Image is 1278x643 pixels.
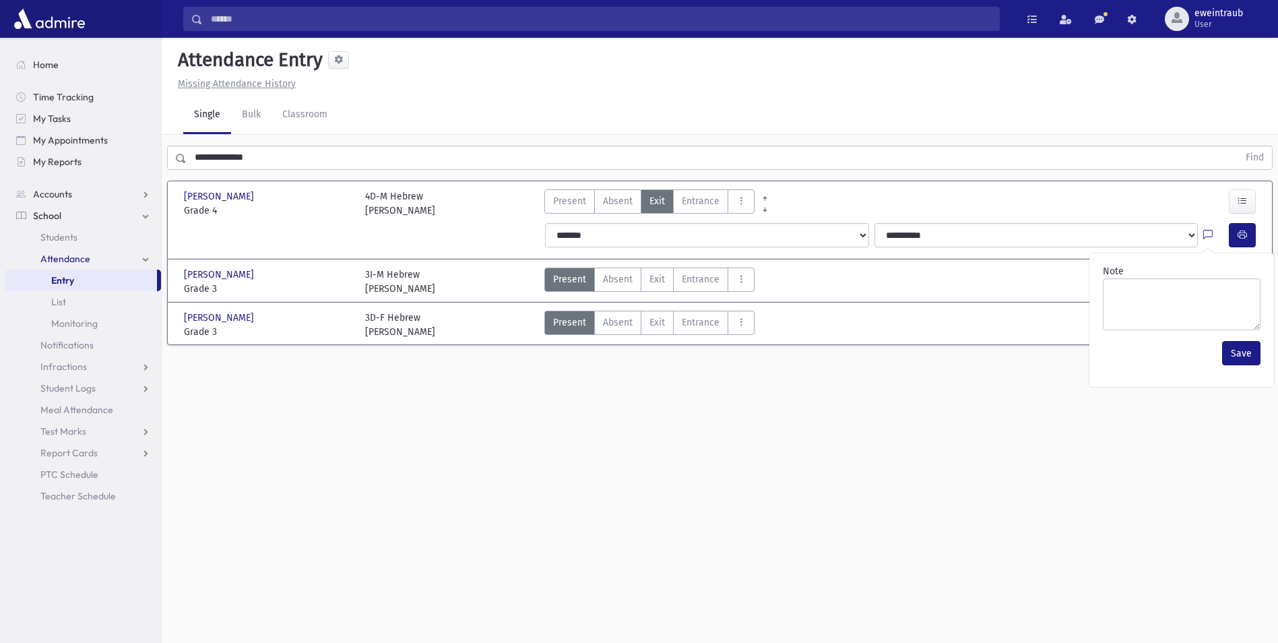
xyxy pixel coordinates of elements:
h5: Attendance Entry [172,49,323,71]
a: My Tasks [5,108,161,129]
div: 4D-M Hebrew [PERSON_NAME] [365,189,435,218]
a: Test Marks [5,421,161,442]
span: [PERSON_NAME] [184,189,257,204]
span: eweintraub [1194,8,1243,19]
span: My Tasks [33,113,71,125]
a: Attendance [5,248,161,270]
span: PTC Schedule [40,468,98,481]
span: Absent [603,315,633,330]
div: 3I-M Hebrew [PERSON_NAME] [365,268,435,296]
span: Entry [51,274,74,286]
span: Absent [603,194,633,208]
span: [PERSON_NAME] [184,311,257,325]
a: My Reports [5,151,161,173]
span: Students [40,231,77,243]
span: Time Tracking [33,91,94,103]
span: Exit [649,194,665,208]
a: Home [5,54,161,75]
a: List [5,291,161,313]
span: Entrance [682,272,720,286]
span: List [51,296,66,308]
span: Grade 3 [184,282,352,296]
u: Missing Attendance History [178,78,296,90]
a: Monitoring [5,313,161,334]
span: Entrance [682,194,720,208]
div: AttTypes [544,311,755,339]
a: Student Logs [5,377,161,399]
span: Notifications [40,339,94,351]
span: School [33,210,61,222]
a: Bulk [231,96,271,134]
span: Home [33,59,59,71]
span: Meal Attendance [40,404,113,416]
a: Time Tracking [5,86,161,108]
a: PTC Schedule [5,464,161,485]
span: Grade 3 [184,325,352,339]
label: Note [1103,264,1124,278]
a: Students [5,226,161,248]
a: School [5,205,161,226]
span: [PERSON_NAME] [184,268,257,282]
span: Entrance [682,315,720,330]
a: Infractions [5,356,161,377]
span: Present [553,272,586,286]
span: Test Marks [40,425,86,437]
div: AttTypes [544,268,755,296]
span: Grade 4 [184,204,352,218]
a: Teacher Schedule [5,485,161,507]
a: Missing Attendance History [172,78,296,90]
a: Classroom [271,96,338,134]
span: Exit [649,315,665,330]
button: Find [1238,146,1272,169]
span: Exit [649,272,665,286]
button: Save [1222,341,1260,365]
span: Accounts [33,188,72,200]
span: User [1194,19,1243,30]
a: My Appointments [5,129,161,151]
span: Infractions [40,361,87,373]
a: Accounts [5,183,161,205]
span: Monitoring [51,317,98,330]
span: Present [553,194,586,208]
a: Single [183,96,231,134]
span: Student Logs [40,382,96,394]
div: AttTypes [544,189,755,218]
span: Report Cards [40,447,98,459]
input: Search [203,7,999,31]
span: My Appointments [33,134,108,146]
a: Report Cards [5,442,161,464]
a: Entry [5,270,157,291]
span: My Reports [33,156,82,168]
a: Meal Attendance [5,399,161,421]
div: 3D-F Hebrew [PERSON_NAME] [365,311,435,339]
span: Present [553,315,586,330]
span: Teacher Schedule [40,490,116,502]
span: Absent [603,272,633,286]
img: AdmirePro [11,5,88,32]
a: Notifications [5,334,161,356]
span: Attendance [40,253,90,265]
